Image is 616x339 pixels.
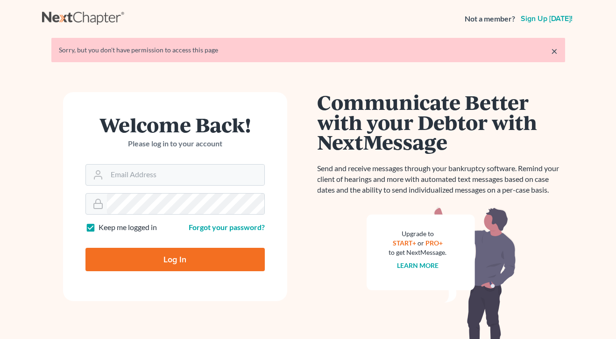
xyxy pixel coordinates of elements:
[318,163,565,195] p: Send and receive messages through your bankruptcy software. Remind your client of hearings and mo...
[389,248,447,257] div: to get NextMessage.
[389,229,447,238] div: Upgrade to
[425,239,443,247] a: PRO+
[85,248,265,271] input: Log In
[189,223,265,231] a: Forgot your password?
[519,15,574,22] a: Sign up [DATE]!
[551,45,558,57] a: ×
[99,222,157,233] label: Keep me logged in
[107,165,264,185] input: Email Address
[85,138,265,149] p: Please log in to your account
[465,14,515,24] strong: Not a member?
[318,92,565,152] h1: Communicate Better with your Debtor with NextMessage
[397,261,439,269] a: Learn more
[85,115,265,135] h1: Welcome Back!
[393,239,416,247] a: START+
[59,45,558,55] div: Sorry, but you don't have permission to access this page
[418,239,424,247] span: or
